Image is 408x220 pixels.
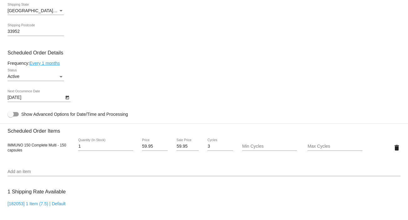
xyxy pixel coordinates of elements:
h3: 1 Shipping Rate Available [8,185,66,198]
h3: Scheduled Order Items [8,123,400,134]
mat-select: Status [8,74,64,79]
span: IMMUNO 150 Complete Multi - 150 capsules [8,143,66,152]
span: Active [8,74,19,79]
input: Next Occurrence Date [8,95,64,100]
input: Max Cycles [308,144,362,149]
h3: Scheduled Order Details [8,50,400,56]
input: Quantity (In Stock) [78,144,133,149]
mat-icon: delete [393,144,400,151]
input: Price [142,144,168,149]
a: Every 1 months [29,61,60,66]
div: Frequency: [8,61,400,66]
a: [182053] 1 Item (7.5) | Default [8,201,66,206]
input: Sale Price [176,144,198,149]
span: [GEOGRAPHIC_DATA] | [US_STATE] [8,8,81,13]
span: Show Advanced Options for Date/Time and Processing [21,111,128,117]
input: Add an item [8,169,400,174]
input: Cycles [207,144,233,149]
mat-select: Shipping State [8,8,64,13]
input: Min Cycles [242,144,297,149]
input: Shipping Postcode [8,29,64,34]
button: Open calendar [64,94,70,100]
